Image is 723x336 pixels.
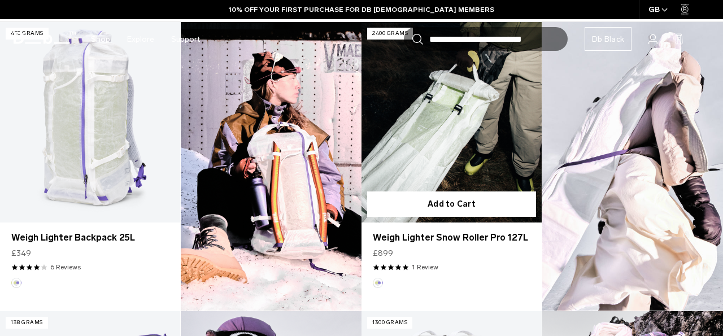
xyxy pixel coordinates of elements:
span: £899 [373,247,393,259]
button: Add to Cart [367,191,536,217]
a: Support [171,19,200,59]
button: Aurora [11,278,21,288]
img: Content block image [181,22,361,311]
img: Content block image [542,22,723,311]
button: Aurora [373,278,383,288]
nav: Main Navigation [82,19,208,59]
a: Weigh Lighter Backpack 25L [11,231,169,245]
a: Explore [127,19,154,59]
a: 6 reviews [50,262,81,272]
a: Shop [91,19,110,59]
a: 1 reviews [412,262,438,272]
a: Weigh Lighter Snow Roller Pro 127L [361,22,542,222]
span: £349 [11,247,31,259]
a: 10% OFF YOUR FIRST PURCHASE FOR DB [DEMOGRAPHIC_DATA] MEMBERS [229,5,494,15]
p: 138 grams [6,317,48,329]
a: Weigh Lighter Snow Roller Pro 127L [373,231,530,245]
p: 1300 grams [367,317,412,329]
a: Db Black [585,27,631,51]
